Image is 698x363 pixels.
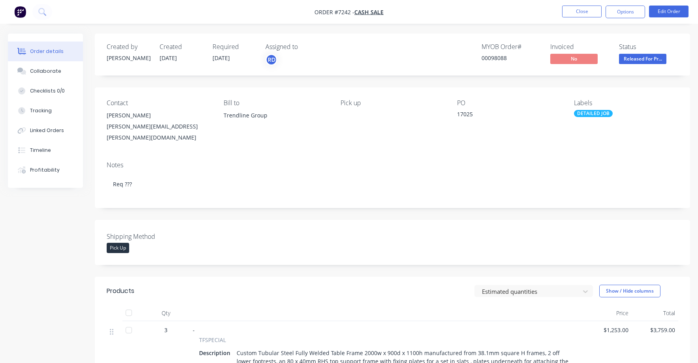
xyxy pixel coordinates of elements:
[107,110,211,121] div: [PERSON_NAME]
[107,43,150,51] div: Created by
[354,8,384,16] a: Cash Sale
[199,347,233,359] div: Description
[30,48,64,55] div: Order details
[562,6,602,17] button: Close
[649,6,689,17] button: Edit Order
[8,42,83,61] button: Order details
[107,232,205,241] label: Shipping Method
[606,6,645,18] button: Options
[107,161,678,169] div: Notes
[265,54,277,66] button: RD
[8,121,83,140] button: Linked Orders
[457,110,556,121] div: 17025
[482,43,541,51] div: MYOB Order #
[8,160,83,180] button: Profitability
[619,43,678,51] div: Status
[550,54,598,64] span: No
[224,110,328,121] div: Trendline Group
[213,54,230,62] span: [DATE]
[107,99,211,107] div: Contact
[30,166,60,174] div: Profitability
[107,286,134,296] div: Products
[160,43,203,51] div: Created
[8,140,83,160] button: Timeline
[14,6,26,18] img: Factory
[142,305,190,321] div: Qty
[8,61,83,81] button: Collaborate
[8,101,83,121] button: Tracking
[482,54,541,62] div: 00098088
[635,326,675,334] span: $3,759.00
[599,285,660,297] button: Show / Hide columns
[107,110,211,143] div: [PERSON_NAME][PERSON_NAME][EMAIL_ADDRESS][PERSON_NAME][DOMAIN_NAME]
[632,305,679,321] div: Total
[107,54,150,62] div: [PERSON_NAME]
[30,87,65,95] div: Checklists 0/0
[574,110,613,117] div: DETAILED JOB
[619,54,666,66] button: Released For Pr...
[193,326,195,334] span: -
[30,127,64,134] div: Linked Orders
[30,68,61,75] div: Collaborate
[164,326,167,334] span: 3
[224,99,328,107] div: Bill to
[265,43,344,51] div: Assigned to
[588,326,628,334] span: $1,253.00
[550,43,610,51] div: Invoiced
[213,43,256,51] div: Required
[341,99,445,107] div: Pick up
[314,8,354,16] span: Order #7242 -
[107,172,678,196] div: Req ???
[619,54,666,64] span: Released For Pr...
[457,99,561,107] div: PO
[224,110,328,135] div: Trendline Group
[107,243,129,253] div: Pick Up
[30,107,52,114] div: Tracking
[107,121,211,143] div: [PERSON_NAME][EMAIL_ADDRESS][PERSON_NAME][DOMAIN_NAME]
[8,81,83,101] button: Checklists 0/0
[30,147,51,154] div: Timeline
[199,336,226,344] span: TFSPECIAL
[585,305,632,321] div: Price
[160,54,177,62] span: [DATE]
[574,99,678,107] div: Labels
